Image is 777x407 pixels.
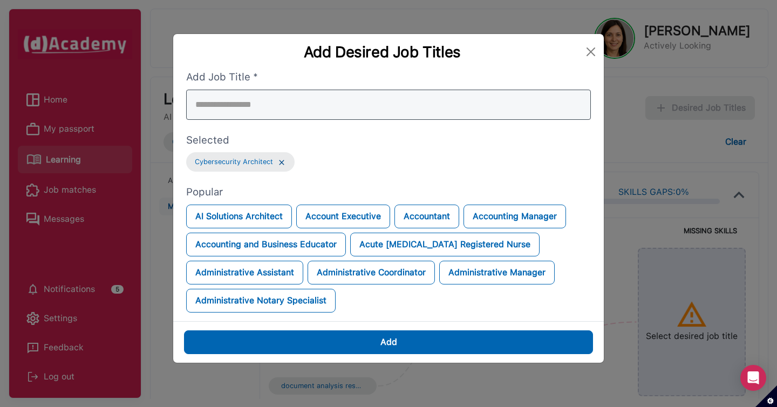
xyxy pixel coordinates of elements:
[182,43,582,61] div: Add Desired Job Titles
[277,158,286,167] img: ...
[184,330,593,354] button: Add
[186,289,336,313] button: Administrative Notary Specialist
[186,261,303,284] button: Administrative Assistant
[380,336,397,349] div: Add
[464,205,566,228] button: Accounting Manager
[186,133,591,148] label: Selected
[186,205,292,228] button: AI Solutions Architect
[394,205,459,228] button: Accountant
[439,261,555,284] button: Administrative Manager
[296,205,390,228] button: Account Executive
[582,43,599,60] button: Close
[186,152,295,172] button: Cybersecurity Architect...
[350,233,540,256] button: Acute [MEDICAL_DATA] Registered Nurse
[186,185,591,200] label: Popular
[308,261,435,284] button: Administrative Coordinator
[740,365,766,391] div: Open Intercom Messenger
[186,70,591,85] label: Add Job Title *
[755,385,777,407] button: Set cookie preferences
[186,233,346,256] button: Accounting and Business Educator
